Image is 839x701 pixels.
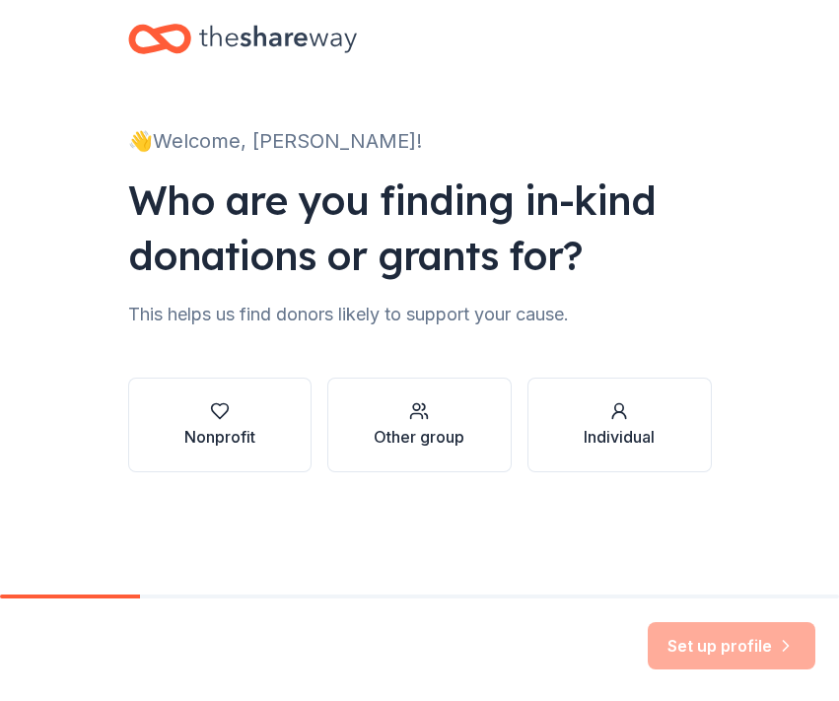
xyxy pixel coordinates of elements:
[584,425,655,449] div: Individual
[327,378,512,472] button: Other group
[374,425,464,449] div: Other group
[128,125,712,157] div: 👋 Welcome, [PERSON_NAME]!
[128,299,712,330] div: This helps us find donors likely to support your cause.
[128,173,712,283] div: Who are you finding in-kind donations or grants for?
[128,378,313,472] button: Nonprofit
[527,378,712,472] button: Individual
[184,425,255,449] div: Nonprofit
